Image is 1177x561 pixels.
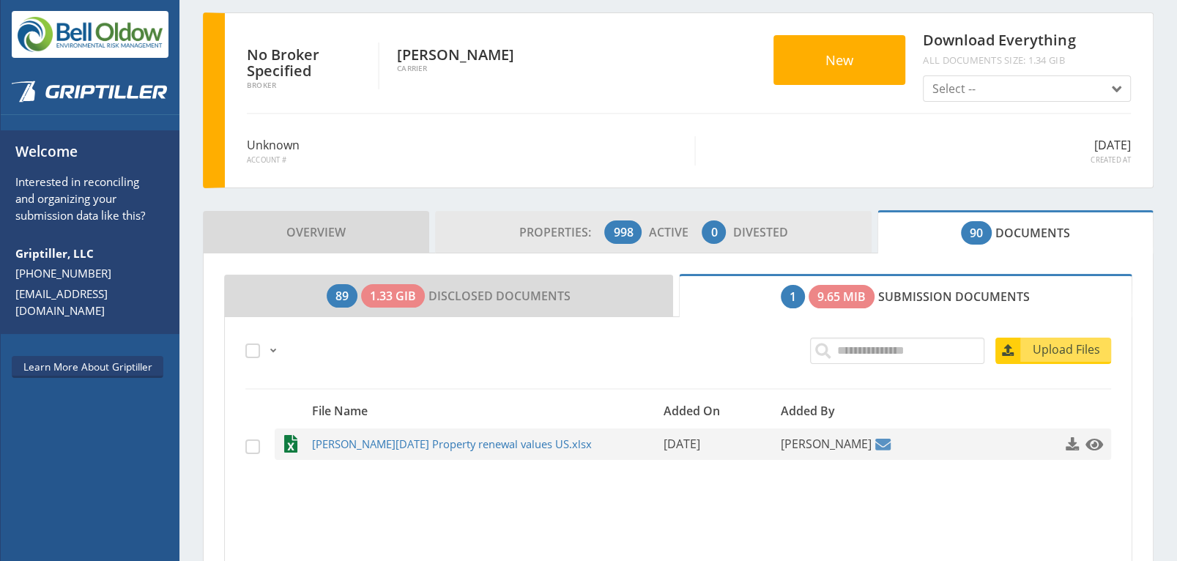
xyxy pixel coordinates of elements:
[335,287,349,305] span: 89
[679,274,1133,318] a: Submission Documents
[15,246,94,261] strong: Griptiller, LLC
[224,275,673,317] a: Disclosed Documents
[15,265,157,282] a: [PHONE_NUMBER]
[776,401,943,421] div: Added By
[995,338,1111,364] a: Upload Files
[648,224,699,240] span: Active
[790,288,796,305] span: 1
[781,428,872,460] span: [PERSON_NAME]
[710,223,717,241] span: 0
[961,218,1070,248] span: Documents
[397,42,530,73] div: [PERSON_NAME]
[732,224,787,240] span: Divested
[370,287,416,305] span: 1.33 GiB
[247,81,378,89] span: Broker
[773,35,905,85] button: New
[12,356,163,379] a: Learn More About Griptiller
[923,54,1131,66] span: All documents size: 1.34 GiB
[15,141,157,174] h6: Welcome
[15,174,157,227] p: Interested in reconciling and organizing your submission data like this?
[696,136,1131,166] div: [DATE]
[247,155,683,166] span: Account #
[923,28,1131,67] h4: Download Everything
[1,69,179,123] a: Griptiller
[308,401,659,421] div: File Name
[519,224,601,240] span: Properties:
[613,223,633,241] span: 998
[817,288,866,305] span: 9.65 MiB
[312,428,617,460] span: [PERSON_NAME][DATE] Property renewal values US.xlsx
[970,224,983,242] span: 90
[923,75,1131,102] button: Select --
[12,11,168,58] img: Bell Oldow, Inc.
[397,64,530,73] span: Carrier
[247,42,379,89] div: No Broker Specified
[15,286,157,319] a: [EMAIL_ADDRESS][DOMAIN_NAME]
[247,136,696,166] div: Unknown
[659,401,776,421] div: Added On
[664,436,700,452] span: [DATE]
[707,155,1131,166] span: Created At
[1081,431,1100,457] a: Click to preview this file
[932,80,976,97] span: Select --
[286,218,346,247] span: Overview
[825,51,853,69] span: New
[1022,341,1111,358] span: Upload Files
